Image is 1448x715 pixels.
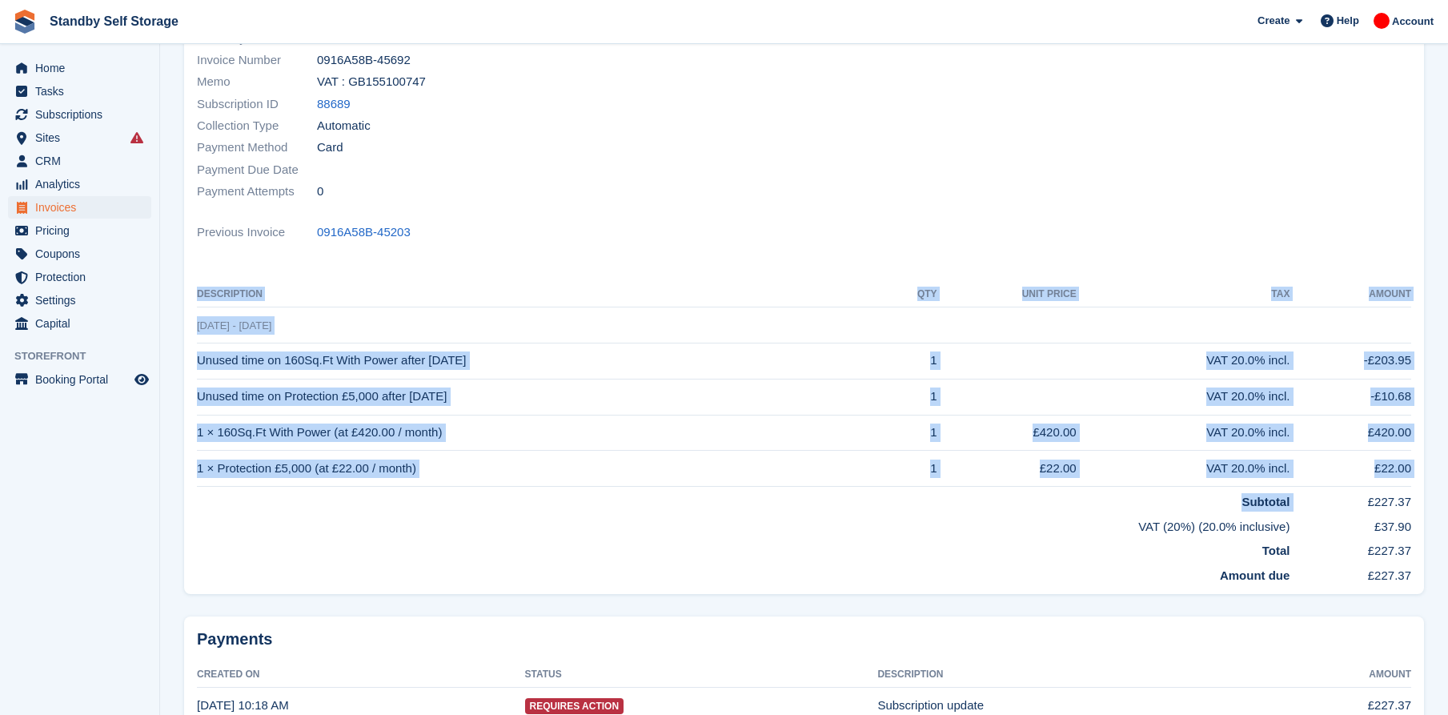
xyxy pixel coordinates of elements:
[197,629,1411,649] h2: Payments
[937,415,1077,451] td: £420.00
[877,662,1256,688] th: Description
[35,127,131,149] span: Sites
[35,312,131,335] span: Capital
[197,451,886,487] td: 1 × Protection £5,000 (at £22.00 / month)
[1077,424,1290,442] div: VAT 20.0% incl.
[1290,343,1411,379] td: -£203.95
[8,80,151,102] a: menu
[197,73,317,91] span: Memo
[525,662,878,688] th: Status
[35,173,131,195] span: Analytics
[35,243,131,265] span: Coupons
[1257,13,1290,29] span: Create
[1290,560,1411,585] td: £227.37
[1077,282,1290,307] th: Tax
[197,161,317,179] span: Payment Due Date
[13,10,37,34] img: stora-icon-8386f47178a22dfd0bd8f6a31ec36ba5ce8667c1dd55bd0f319d3a0aa187defe.svg
[317,73,426,91] span: VAT : GB155100747
[1290,282,1411,307] th: Amount
[886,451,937,487] td: 1
[8,243,151,265] a: menu
[35,266,131,288] span: Protection
[197,282,886,307] th: Description
[1077,388,1290,406] div: VAT 20.0% incl.
[197,95,317,114] span: Subscription ID
[8,368,151,391] a: menu
[317,223,411,242] a: 0916A58B-45203
[35,196,131,219] span: Invoices
[1077,351,1290,370] div: VAT 20.0% incl.
[197,662,525,688] th: Created On
[886,343,937,379] td: 1
[8,173,151,195] a: menu
[35,219,131,242] span: Pricing
[8,289,151,311] a: menu
[1374,13,1390,29] img: Aaron Winter
[130,131,143,144] i: Smart entry sync failures have occurred
[35,80,131,102] span: Tasks
[1220,568,1290,582] strong: Amount due
[886,379,937,415] td: 1
[197,139,317,157] span: Payment Method
[197,51,317,70] span: Invoice Number
[8,266,151,288] a: menu
[1290,536,1411,560] td: £227.37
[197,415,886,451] td: 1 × 160Sq.Ft With Power (at £420.00 / month)
[14,348,159,364] span: Storefront
[197,379,886,415] td: Unused time on Protection £5,000 after [DATE]
[197,512,1290,536] td: VAT (20%) (20.0% inclusive)
[525,698,624,714] span: Requires Action
[886,282,937,307] th: QTY
[197,319,271,331] span: [DATE] - [DATE]
[197,698,289,712] time: 2025-08-18 09:18:15 UTC
[1241,495,1290,508] strong: Subtotal
[317,95,351,114] a: 88689
[43,8,185,34] a: Standby Self Storage
[35,103,131,126] span: Subscriptions
[197,343,886,379] td: Unused time on 160Sq.Ft With Power after [DATE]
[8,312,151,335] a: menu
[1256,662,1411,688] th: Amount
[1262,544,1290,557] strong: Total
[317,51,411,70] span: 0916A58B-45692
[35,57,131,79] span: Home
[317,117,371,135] span: Automatic
[8,150,151,172] a: menu
[937,451,1077,487] td: £22.00
[937,282,1077,307] th: Unit Price
[8,103,151,126] a: menu
[1290,451,1411,487] td: £22.00
[8,57,151,79] a: menu
[197,223,317,242] span: Previous Invoice
[1337,13,1359,29] span: Help
[35,150,131,172] span: CRM
[197,117,317,135] span: Collection Type
[8,196,151,219] a: menu
[317,183,323,201] span: 0
[35,289,131,311] span: Settings
[1290,487,1411,512] td: £227.37
[1290,379,1411,415] td: -£10.68
[35,368,131,391] span: Booking Portal
[197,183,317,201] span: Payment Attempts
[8,219,151,242] a: menu
[8,127,151,149] a: menu
[886,415,937,451] td: 1
[1077,460,1290,478] div: VAT 20.0% incl.
[1290,512,1411,536] td: £37.90
[1290,415,1411,451] td: £420.00
[1392,14,1434,30] span: Account
[317,139,343,157] span: Card
[132,370,151,389] a: Preview store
